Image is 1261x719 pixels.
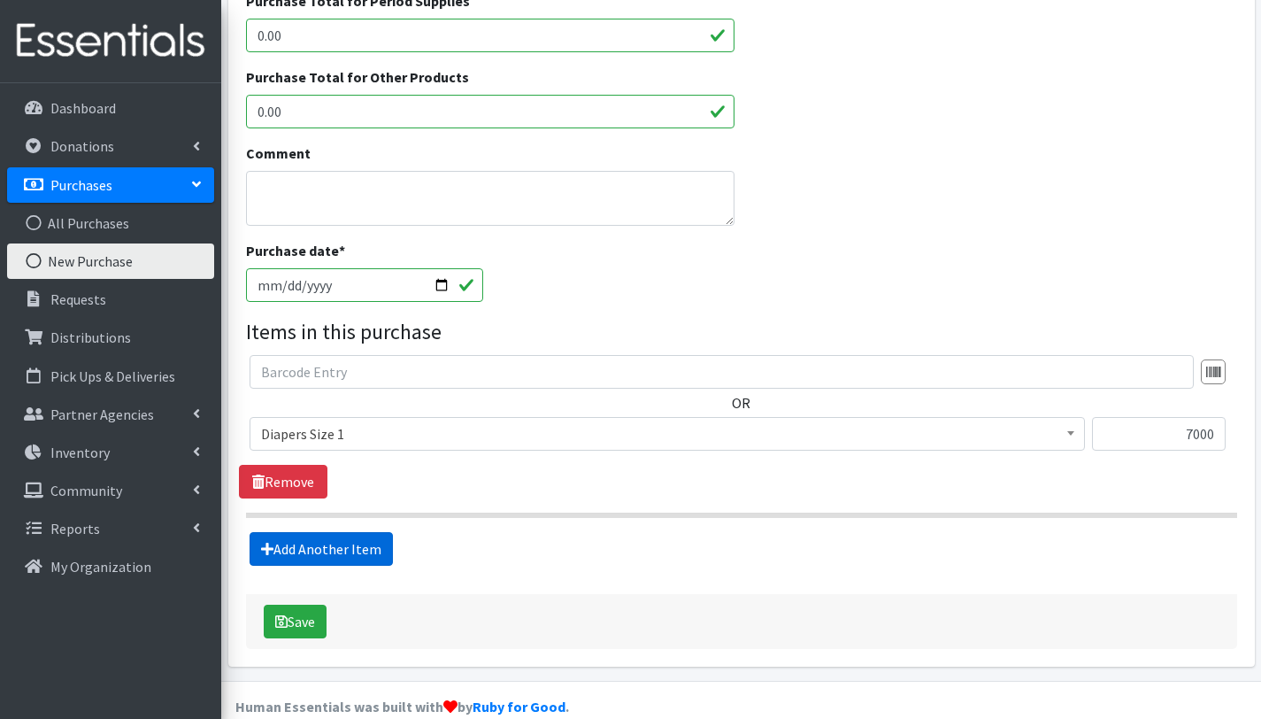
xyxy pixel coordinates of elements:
p: Donations [50,137,114,155]
a: Dashboard [7,90,214,126]
p: Reports [50,520,100,537]
button: Save [264,605,327,638]
a: Community [7,473,214,508]
input: Barcode Entry [250,355,1194,389]
a: Requests [7,282,214,317]
p: Distributions [50,329,131,346]
a: New Purchase [7,244,214,279]
a: My Organization [7,549,214,584]
strong: Human Essentials was built with by . [235,698,569,715]
img: HumanEssentials [7,12,214,71]
a: Donations [7,128,214,164]
a: Add Another Item [250,532,393,566]
input: Quantity [1092,417,1226,451]
p: Purchases [50,176,112,194]
p: Community [50,482,122,499]
a: Inventory [7,435,214,470]
p: My Organization [50,558,151,576]
a: Distributions [7,320,214,355]
a: Remove [239,465,327,499]
p: Requests [50,290,106,308]
p: Pick Ups & Deliveries [50,367,175,385]
a: Ruby for Good [473,698,565,715]
legend: Items in this purchase [246,316,1237,348]
label: Comment [246,143,311,164]
a: Purchases [7,167,214,203]
p: Dashboard [50,99,116,117]
span: Diapers Size 1 [250,417,1085,451]
a: Partner Agencies [7,397,214,432]
span: Diapers Size 1 [261,421,1073,446]
label: Purchase Total for Other Products [246,66,469,88]
p: Partner Agencies [50,406,154,423]
p: Inventory [50,444,110,461]
label: Purchase date [246,240,345,261]
abbr: required [339,242,345,259]
a: Pick Ups & Deliveries [7,359,214,394]
a: Reports [7,511,214,546]
label: OR [732,392,750,414]
a: All Purchases [7,205,214,241]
